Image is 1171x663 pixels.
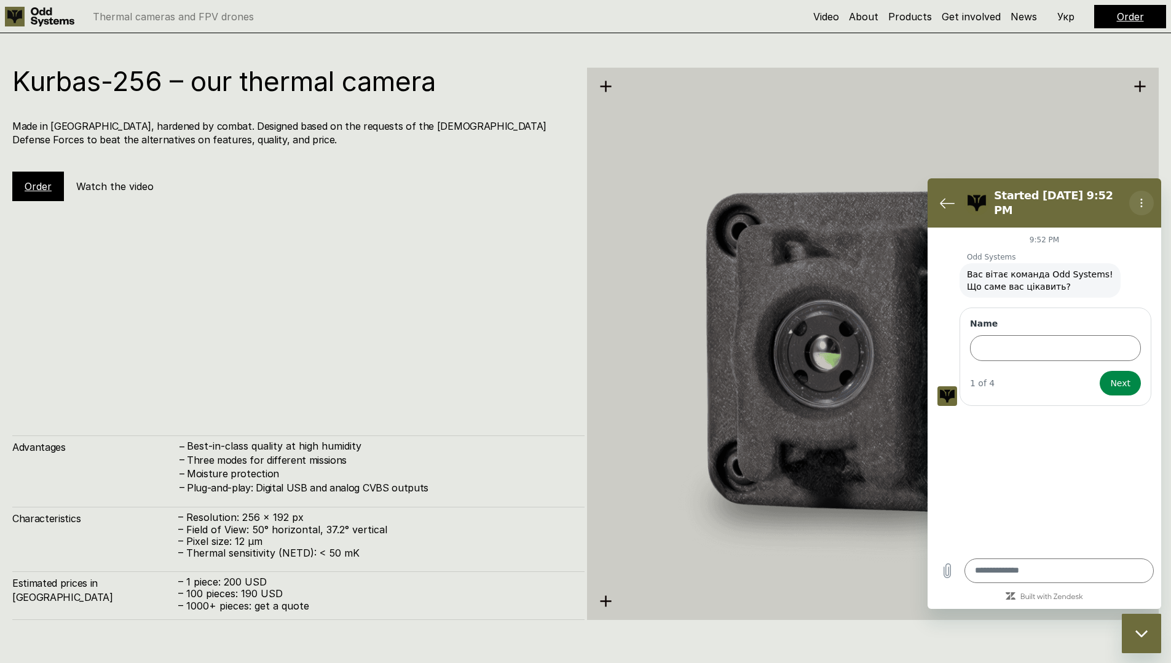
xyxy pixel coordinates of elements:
h4: – [179,440,184,453]
h4: Moisture protection [187,467,572,480]
a: Order [1117,10,1144,23]
h4: Made in [GEOGRAPHIC_DATA], hardened by combat. Designed based on the requests of the [DEMOGRAPHIC... [12,119,572,147]
p: Укр [1057,12,1074,22]
h4: Advantages [12,440,178,454]
a: News [1011,10,1037,23]
p: – 100 pieces: 190 USD [178,588,572,600]
h5: Watch the video [76,180,154,193]
h4: Estimated prices in [GEOGRAPHIC_DATA] [12,576,178,604]
p: – Resolution: 256 x 192 px [178,512,572,523]
h4: – [179,453,184,466]
a: Video [813,10,839,23]
h4: Characteristics [12,512,178,525]
a: Products [888,10,932,23]
p: Best-in-class quality at high humidity [187,440,572,452]
p: – Field of View: 50° horizontal, 37.2° vertical [178,524,572,536]
h4: – [179,466,184,480]
a: Get involved [942,10,1001,23]
p: Thermal cameras and FPV drones [93,12,254,22]
iframe: Messaging window [928,178,1161,609]
h4: – [179,480,184,494]
p: – Pixel size: 12 µm [178,536,572,547]
a: About [849,10,878,23]
h4: Three modes for different missions [187,453,572,467]
p: – Thermal sensitivity (NETD): < 50 mK [178,547,572,559]
a: Order [25,180,52,193]
p: – 1 piece: 200 USD [178,576,572,588]
iframe: Button to launch messaging window, conversation in progress [1122,614,1161,653]
p: – 1000+ pieces: get a quote [178,600,572,612]
h4: Plug-and-play: Digital USB and analog CVBS outputs [187,481,572,494]
h1: Kurbas-256 – our thermal camera [12,68,572,95]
